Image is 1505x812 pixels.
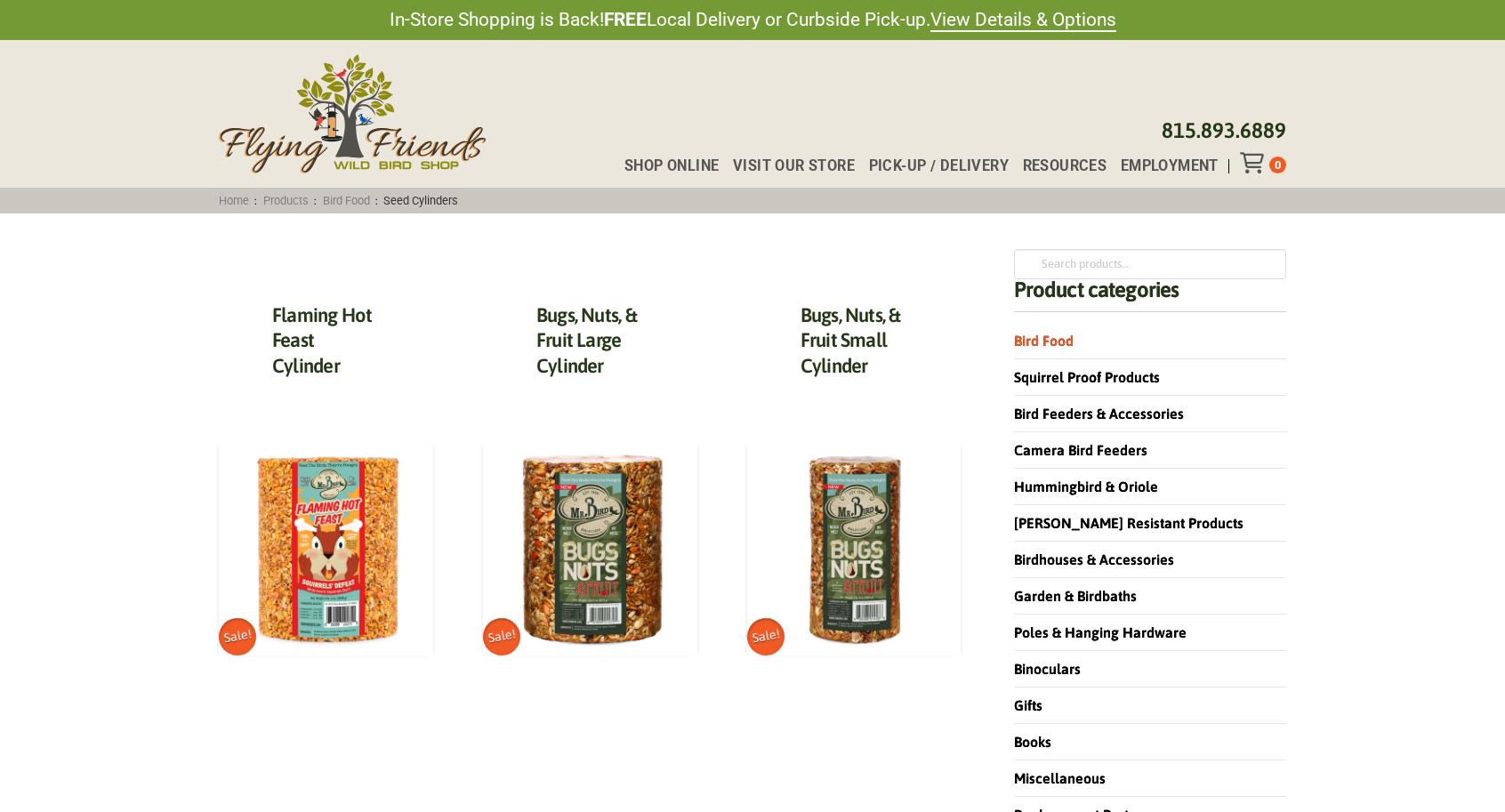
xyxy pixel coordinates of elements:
a: Books [1014,734,1051,750]
a: Bird Food [1014,333,1074,349]
span: 0 [1275,158,1281,172]
span: : : : [213,194,464,207]
a: Resources [1009,159,1107,173]
div: Toggle Off Canvas Content [1240,152,1269,173]
a: Squirrel Proof Products [1014,369,1160,385]
span: Employment [1121,159,1219,173]
span: Sale! [479,615,523,659]
a: Visit Our Store [719,159,855,173]
strong: FREE [604,9,647,30]
a: Binoculars [1014,661,1081,677]
span: Seed Cylinders [378,194,464,207]
a: Flaming Hot Feast Cylinder [272,303,373,377]
a: [PERSON_NAME] Resistant Products [1014,515,1243,531]
span: In-Store Shopping is Back! Local Delivery or Curbside Pick-up. [390,7,1116,33]
a: Home [213,194,255,207]
a: Products [257,194,314,207]
a: Garden & Birdbaths [1014,588,1137,604]
a: Pick-up / Delivery [855,159,1009,173]
a: Bugs, Nuts, & Fruit Large Cylinder [536,303,637,377]
a: Miscellaneous [1014,770,1106,786]
h4: Product categories [1014,279,1286,312]
a: Bird Feeders & Accessories [1014,406,1184,422]
a: Shop Online [610,159,719,173]
a: 815.893.6889 [1162,118,1286,142]
span: Visit Our Store [733,159,855,173]
a: Gifts [1014,697,1042,713]
span: Sale! [744,615,787,659]
a: Bugs, Nuts, & Fruit Small Cylinder [801,303,901,377]
span: Shop Online [624,159,719,173]
input: Search products… [1014,249,1286,279]
a: Hummingbird & Oriole [1014,478,1158,494]
span: Sale! [216,615,260,659]
span: Resources [1023,159,1107,173]
a: Bird Food [317,194,375,207]
a: Birdhouses & Accessories [1014,551,1174,567]
a: Camera Bird Feeders [1014,442,1147,458]
img: Flying Friends Wild Bird Shop Logo [219,54,486,173]
span: Pick-up / Delivery [869,159,1009,173]
a: Employment [1107,159,1219,173]
a: View Details & Options [930,9,1116,32]
a: Poles & Hanging Hardware [1014,624,1187,640]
